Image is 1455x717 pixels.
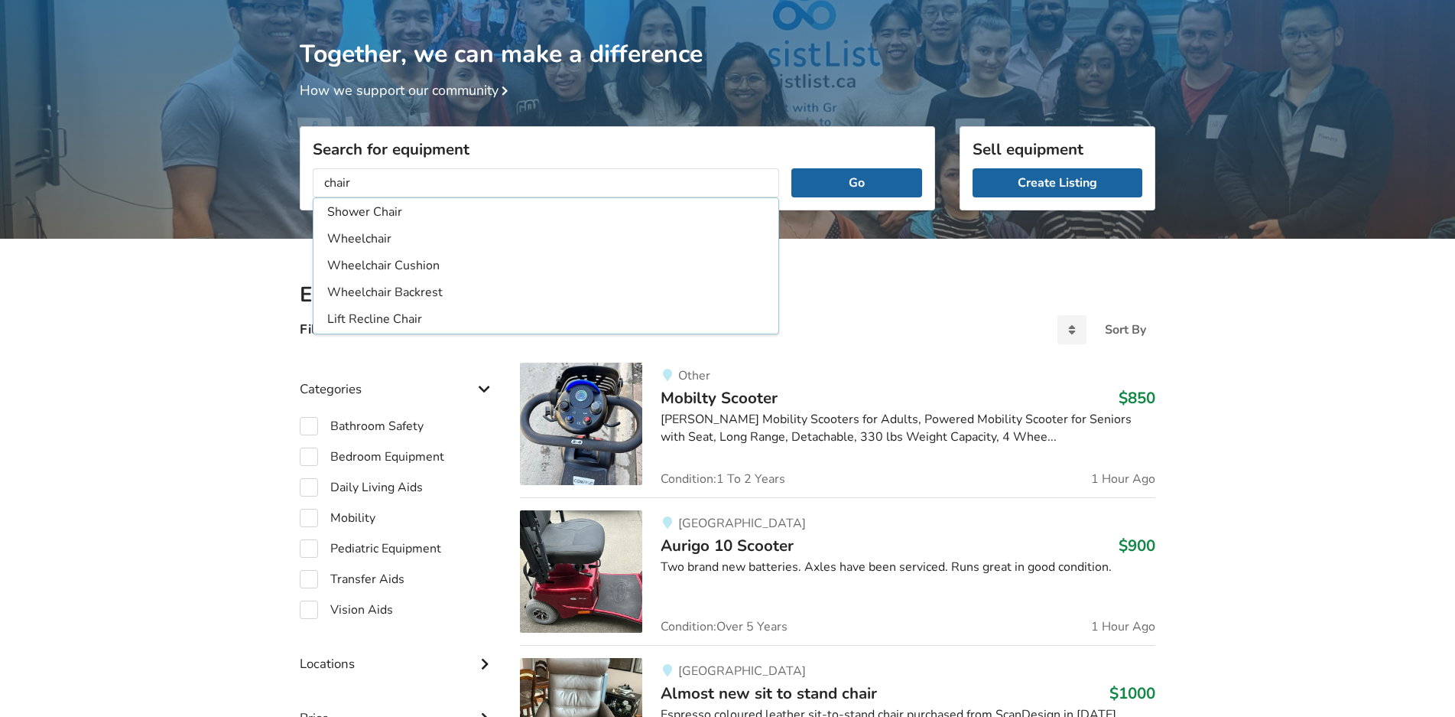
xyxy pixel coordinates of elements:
[678,663,806,680] span: [GEOGRAPHIC_DATA]
[678,515,806,532] span: [GEOGRAPHIC_DATA]
[300,448,444,466] label: Bedroom Equipment
[661,411,1155,446] div: [PERSON_NAME] Mobility Scooters for Adults, Powered Mobility Scooter for Seniors with Seat, Long ...
[678,367,710,384] span: Other
[317,227,775,252] li: Wheelchair
[661,473,785,485] span: Condition: 1 To 2 Years
[300,350,495,405] div: Categories
[661,621,788,633] span: Condition: Over 5 Years
[1119,388,1155,408] h3: $850
[1109,683,1155,703] h3: $1000
[300,539,441,558] label: Pediatric Equipment
[661,683,877,704] span: Almost new sit to stand chair
[300,478,423,497] label: Daily Living Aids
[520,510,642,633] img: mobility-aurigo 10 scooter
[520,363,642,485] img: mobility-mobilty scooter
[973,139,1142,159] h3: Sell equipment
[300,417,424,435] label: Bathroom Safety
[300,601,393,619] label: Vision Aids
[791,168,922,197] button: Go
[1091,621,1155,633] span: 1 Hour Ago
[317,307,775,332] li: Lift Recline Chair
[317,280,775,305] li: Wheelchair Backrest
[300,625,495,680] div: Locations
[661,535,794,556] span: Aurigo 10 Scooter
[1105,324,1146,336] div: Sort By
[661,559,1155,576] div: Two brand new batteries. Axles have been serviced. Runs great in good condition.
[313,139,922,159] h3: Search for equipment
[1119,536,1155,556] h3: $900
[300,570,404,588] label: Transfer Aids
[317,200,775,225] li: Shower Chair
[973,168,1142,197] a: Create Listing
[313,168,779,197] input: I am looking for...
[300,321,339,338] h4: Filters
[520,497,1155,645] a: mobility-aurigo 10 scooter[GEOGRAPHIC_DATA]Aurigo 10 Scooter$900Two brand new batteries. Axles ha...
[300,81,514,99] a: How we support our community
[300,282,1155,308] h2: Equipment Listings
[1091,473,1155,485] span: 1 Hour Ago
[520,363,1155,497] a: mobility-mobilty scooterOtherMobilty Scooter$850[PERSON_NAME] Mobility Scooters for Adults, Power...
[300,509,375,527] label: Mobility
[661,387,778,409] span: Mobilty Scooter
[317,253,775,279] li: Wheelchair Cushion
